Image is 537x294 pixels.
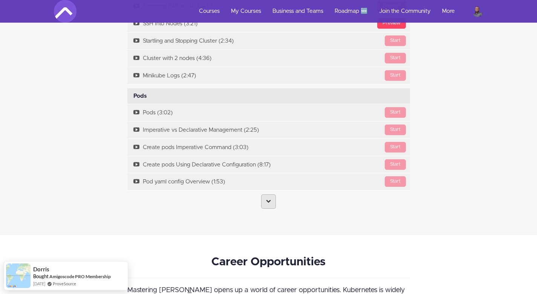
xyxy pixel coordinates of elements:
[127,104,410,121] a: StartPods (3:02)
[33,266,49,272] span: Dorris
[127,32,410,49] a: StartStartling and Stopping Cluster (2:34)
[33,280,45,287] span: [DATE]
[127,122,410,139] a: StartImperative vs Declarative Management (2:25)
[385,35,406,46] div: Start
[53,280,76,287] a: ProveSource
[127,88,410,104] div: Pods
[127,173,410,190] a: StartPod yaml config Overview (1:53)
[385,159,406,170] div: Start
[377,18,406,29] div: Preview
[385,53,406,63] div: Start
[385,176,406,187] div: Start
[472,6,483,17] img: denniskuria.wanjiku@gmail.com
[127,67,410,84] a: StartMinikube Logs (2:47)
[211,256,326,268] span: Career Opportunities
[6,263,31,288] img: provesource social proof notification image
[127,139,410,156] a: StartCreate pods Imperative Command (3:03)
[385,70,406,81] div: Start
[385,142,406,152] div: Start
[33,273,49,279] span: Bought
[127,50,410,67] a: StartCluster with 2 nodes (4:36)
[385,107,406,118] div: Start
[127,156,410,173] a: StartCreate pods Using Declarative Configuration (8:17)
[49,274,111,279] a: Amigoscode PRO Membership
[385,125,406,135] div: Start
[127,15,410,32] a: PreviewSSH Into Nodes (3:21)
